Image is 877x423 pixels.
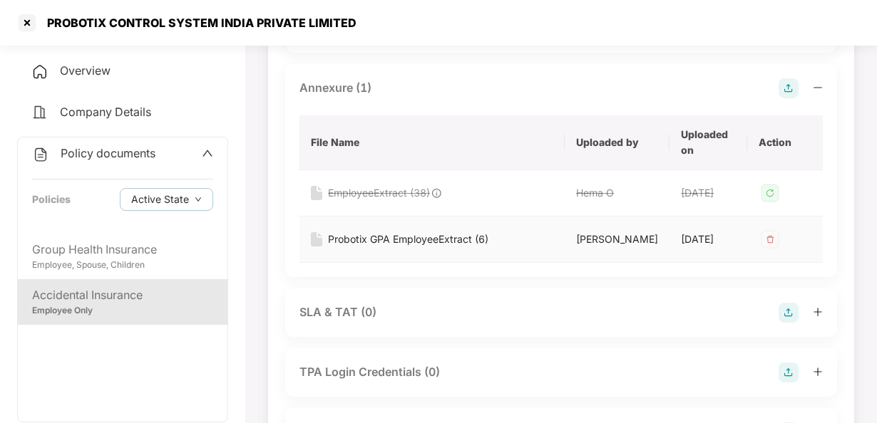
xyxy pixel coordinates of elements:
[32,286,213,304] div: Accidental Insurance
[779,362,799,382] img: svg+xml;base64,PHN2ZyB4bWxucz0iaHR0cDovL3d3dy53My5vcmcvMjAwMC9zdmciIHdpZHRoPSIyOCIgaGVpZ2h0PSIyOC...
[32,146,49,163] img: svg+xml;base64,PHN2ZyB4bWxucz0iaHR0cDovL3d3dy53My5vcmcvMjAwMC9zdmciIHdpZHRoPSIyNCIgaGVpZ2h0PSIyNC...
[131,192,189,207] span: Active State
[759,228,781,251] img: svg+xml;base64,PHN2ZyB4bWxucz0iaHR0cDovL3d3dy53My5vcmcvMjAwMC9zdmciIHdpZHRoPSIzMiIgaGVpZ2h0PSIzMi...
[670,115,747,170] th: Uploaded on
[60,63,111,78] span: Overview
[681,231,736,247] div: [DATE]
[576,231,658,247] div: [PERSON_NAME]
[779,78,799,98] img: svg+xml;base64,PHN2ZyB4bWxucz0iaHR0cDovL3d3dy53My5vcmcvMjAwMC9zdmciIHdpZHRoPSIyOCIgaGVpZ2h0PSIyOC...
[299,363,440,381] div: TPA Login Credentials (0)
[120,188,213,211] button: Active Statedown
[328,185,430,201] div: EmployeeExtract (38)
[60,105,151,119] span: Company Details
[32,304,213,318] div: Employee Only
[61,146,155,160] span: Policy documents
[565,115,670,170] th: Uploaded by
[759,182,781,204] img: svg+xml;base64,PHN2ZyB4bWxucz0iaHR0cDovL3d3dy53My5vcmcvMjAwMC9zdmciIHdpZHRoPSIzMiIgaGVpZ2h0PSIzMi...
[813,367,823,377] span: plus
[747,115,823,170] th: Action
[32,258,213,272] div: Employee, Spouse, Children
[299,303,376,321] div: SLA & TAT (0)
[813,83,823,93] span: minus
[430,187,443,199] img: svg+xml;base64,PHN2ZyB4bWxucz0iaHR0cDovL3d3dy53My5vcmcvMjAwMC9zdmciIHdpZHRoPSIxOCIgaGVpZ2h0PSIxOC...
[195,196,202,204] span: down
[813,307,823,317] span: plus
[31,104,48,121] img: svg+xml;base64,PHN2ZyB4bWxucz0iaHR0cDovL3d3dy53My5vcmcvMjAwMC9zdmciIHdpZHRoPSIyNCIgaGVpZ2h0PSIyNC...
[31,63,48,80] img: svg+xml;base64,PHN2ZyB4bWxucz0iaHR0cDovL3d3dy53My5vcmcvMjAwMC9zdmciIHdpZHRoPSIyNCIgaGVpZ2h0PSIyNC...
[39,16,357,30] div: PROBOTIX CONTROL SYSTEM INDIA PRIVATE LIMITED
[681,185,736,201] div: [DATE]
[779,303,799,323] img: svg+xml;base64,PHN2ZyB4bWxucz0iaHR0cDovL3d3dy53My5vcmcvMjAwMC9zdmciIHdpZHRoPSIyOCIgaGVpZ2h0PSIyOC...
[202,147,213,159] span: up
[328,231,488,247] div: Probotix GPA EmployeeExtract (6)
[32,241,213,258] div: Group Health Insurance
[311,186,322,200] img: svg+xml;base64,PHN2ZyB4bWxucz0iaHR0cDovL3d3dy53My5vcmcvMjAwMC9zdmciIHdpZHRoPSIxNiIgaGVpZ2h0PSIyMC...
[311,232,322,246] img: svg+xml;base64,PHN2ZyB4bWxucz0iaHR0cDovL3d3dy53My5vcmcvMjAwMC9zdmciIHdpZHRoPSIxNiIgaGVpZ2h0PSIyMC...
[299,115,565,170] th: File Name
[576,185,658,201] div: Hema O
[299,79,371,97] div: Annexure (1)
[32,192,71,207] div: Policies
